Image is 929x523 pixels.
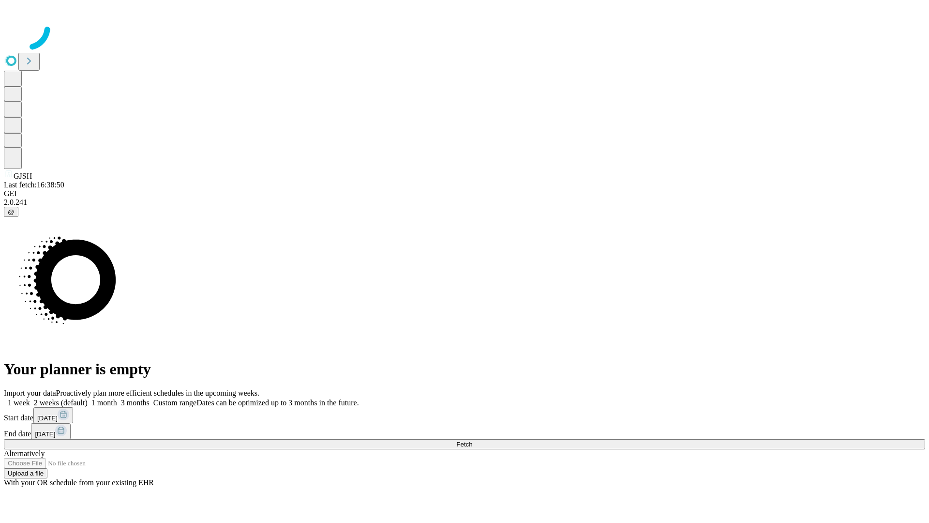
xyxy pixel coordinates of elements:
[34,399,88,407] span: 2 weeks (default)
[153,399,196,407] span: Custom range
[4,439,925,449] button: Fetch
[14,172,32,180] span: GJSH
[4,407,925,423] div: Start date
[91,399,117,407] span: 1 month
[4,189,925,198] div: GEI
[31,423,71,439] button: [DATE]
[4,449,45,458] span: Alternatively
[33,407,73,423] button: [DATE]
[4,389,56,397] span: Import your data
[4,360,925,378] h1: Your planner is empty
[8,208,15,215] span: @
[37,415,58,422] span: [DATE]
[4,478,154,487] span: With your OR schedule from your existing EHR
[4,207,18,217] button: @
[4,181,64,189] span: Last fetch: 16:38:50
[35,431,55,438] span: [DATE]
[196,399,359,407] span: Dates can be optimized up to 3 months in the future.
[4,423,925,439] div: End date
[56,389,259,397] span: Proactively plan more efficient schedules in the upcoming weeks.
[4,198,925,207] div: 2.0.241
[4,468,47,478] button: Upload a file
[8,399,30,407] span: 1 week
[456,441,472,448] span: Fetch
[121,399,150,407] span: 3 months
